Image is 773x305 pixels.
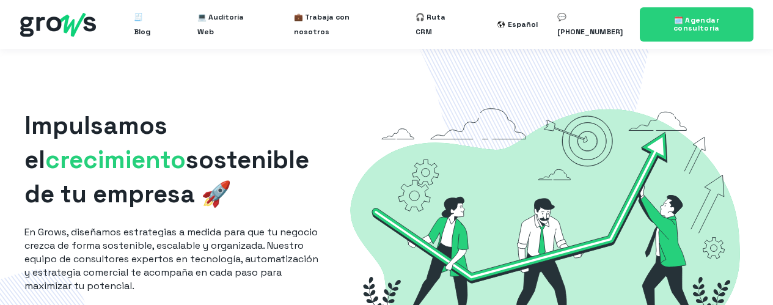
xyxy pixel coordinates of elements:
a: 🎧 Ruta CRM [416,5,458,44]
a: 🧾 Blog [134,5,158,44]
img: grows - hubspot [20,13,96,37]
div: Español [508,17,538,32]
span: 🗓️ Agendar consultoría [673,15,720,33]
iframe: Chat Widget [712,246,773,305]
span: crecimiento [45,144,186,175]
a: 💼 Trabaja con nosotros [294,5,376,44]
a: 💻 Auditoría Web [197,5,255,44]
p: En Grows, diseñamos estrategias a medida para que tu negocio crezca de forma sostenible, escalabl... [24,226,322,293]
a: 💬 [PHONE_NUMBER] [557,5,625,44]
h1: Impulsamos el sostenible de tu empresa 🚀 [24,109,322,211]
a: 🗓️ Agendar consultoría [640,7,753,42]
